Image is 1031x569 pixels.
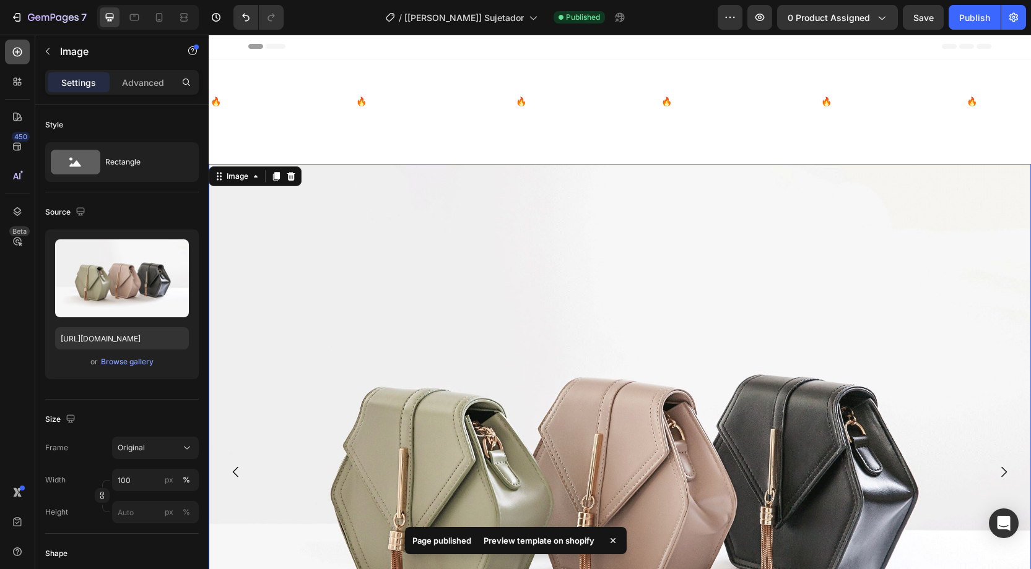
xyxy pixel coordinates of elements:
div: Publish [959,11,990,24]
iframe: To enrich screen reader interactions, please activate Accessibility in Grammarly extension settings [209,35,1031,569]
button: px [179,473,194,487]
input: px% [112,469,199,491]
button: Browse gallery [100,356,154,368]
div: Shape [45,548,67,559]
label: Width [45,474,66,486]
button: px [179,505,194,520]
span: 🔥OFERTA POR TIEMPO LIMITADO🔥 [307,62,463,72]
p: Image [60,44,165,59]
img: preview-image [55,239,189,317]
p: 7 [81,10,87,25]
div: 450 [12,132,30,142]
span: 🔥OFERTA POR TIEMPO LIMITADO🔥 [612,62,768,72]
p: Settings [61,76,96,89]
button: Carousel Next Arrow [778,420,812,455]
p: Page published [412,534,471,547]
div: Undo/Redo [233,5,284,30]
button: 7 [5,5,92,30]
div: px [165,474,173,486]
label: Frame [45,442,68,453]
span: or [90,354,98,369]
span: Save [913,12,934,23]
div: Beta [9,226,30,236]
div: Browse gallery [101,356,154,367]
button: Carousel Back Arrow [10,420,45,455]
button: 0 product assigned [777,5,898,30]
div: Size [45,411,78,428]
span: 0 product assigned [788,11,870,24]
input: px% [112,501,199,523]
div: Source [45,204,88,221]
button: Original [112,437,199,459]
input: https://example.com/image.jpg [55,327,189,349]
div: Style [45,119,63,130]
span: ENVÍO GRATIS [500,61,575,72]
button: Publish [949,5,1001,30]
span: Original [118,442,145,453]
div: Rectangle [105,148,181,176]
button: % [162,505,176,520]
div: Image [15,136,42,147]
label: Height [45,507,68,518]
span: Published [566,12,600,23]
button: Save [903,5,944,30]
span: / [399,11,402,24]
p: Advanced [122,76,164,89]
span: [[PERSON_NAME]] Sujetador [404,11,524,24]
button: % [162,473,176,487]
div: px [165,507,173,518]
strong: ENVÍO GRATIS [806,61,881,72]
div: % [183,507,190,518]
div: Preview template on shopify [476,532,602,549]
div: % [183,474,190,486]
div: Open Intercom Messenger [989,508,1019,538]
